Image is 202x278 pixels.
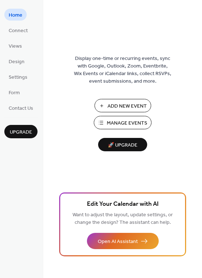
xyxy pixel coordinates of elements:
[74,55,171,85] span: Display one-time or recurring events, sync with Google, Outlook, Zoom, Eventbrite, Wix Events or ...
[87,199,159,209] span: Edit Your Calendar with AI
[87,233,159,249] button: Open AI Assistant
[4,86,24,98] a: Form
[9,58,25,66] span: Design
[9,12,22,19] span: Home
[9,43,22,50] span: Views
[4,71,32,83] a: Settings
[4,40,26,52] a: Views
[10,129,32,136] span: Upgrade
[4,125,38,138] button: Upgrade
[9,74,27,81] span: Settings
[107,120,147,127] span: Manage Events
[4,102,38,114] a: Contact Us
[95,99,151,112] button: Add New Event
[107,103,147,110] span: Add New Event
[73,210,173,227] span: Want to adjust the layout, update settings, or change the design? The assistant can help.
[9,27,28,35] span: Connect
[9,105,33,112] span: Contact Us
[102,140,143,150] span: 🚀 Upgrade
[9,89,20,97] span: Form
[4,55,29,67] a: Design
[4,9,27,21] a: Home
[4,24,32,36] a: Connect
[98,238,138,246] span: Open AI Assistant
[94,116,151,129] button: Manage Events
[98,138,147,151] button: 🚀 Upgrade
